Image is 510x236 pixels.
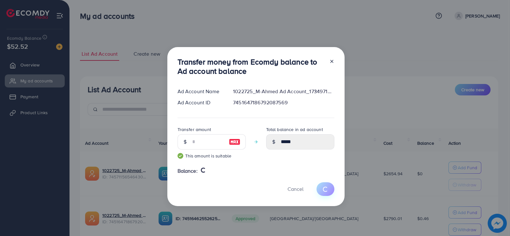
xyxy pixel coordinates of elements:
[280,182,311,196] button: Cancel
[229,138,240,146] img: image
[228,88,339,95] div: 1022725_M-Ahmed Ad Account_1734971817368
[228,99,339,106] div: 7451647186792087569
[178,153,246,159] small: This amount is suitable
[178,167,198,175] span: Balance:
[178,126,211,133] label: Transfer amount
[178,57,324,76] h3: Transfer money from Ecomdy balance to Ad account balance
[172,99,228,106] div: Ad Account ID
[172,88,228,95] div: Ad Account Name
[178,153,183,159] img: guide
[288,185,303,192] span: Cancel
[266,126,323,133] label: Total balance in ad account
